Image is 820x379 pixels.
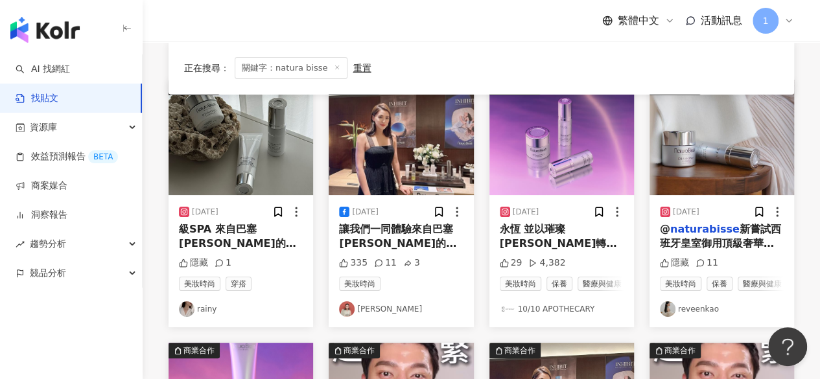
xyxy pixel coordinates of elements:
[500,257,522,270] div: 29
[489,80,634,195] img: post-image
[500,223,617,264] span: 永恆 並以璀璨[PERSON_NAME]轉瞬之美。 ⠀⠀
[738,277,787,291] span: 醫療與健康
[660,223,670,235] span: @
[169,80,313,195] button: 商業合作
[179,301,303,317] a: KOL Avatarrainy
[374,257,397,270] div: 11
[16,209,67,222] a: 洞察報告
[403,257,420,270] div: 3
[618,14,659,28] span: 繁體中文
[30,258,66,288] span: 競品分析
[664,344,696,357] div: 商業合作
[660,277,701,291] span: 美妝時尚
[528,257,565,270] div: 4,382
[353,63,371,73] div: 重置
[235,57,347,79] span: 關鍵字：natura bisse
[673,207,699,218] div: [DATE]
[339,257,368,270] div: 335
[184,63,229,73] span: 正在搜尋 ：
[660,301,675,317] img: KOL Avatar
[650,80,794,195] img: post-image
[179,257,208,270] div: 隱藏
[169,80,313,195] img: post-image
[16,150,118,163] a: 效益預測報告BETA
[500,301,515,317] img: KOL Avatar
[16,92,58,105] a: 找貼文
[513,207,539,218] div: [DATE]
[707,277,732,291] span: 保養
[696,257,718,270] div: 11
[10,17,80,43] img: logo
[546,277,572,291] span: 保養
[226,277,252,291] span: 穿搭
[768,327,807,366] iframe: Help Scout Beacon - Open
[179,301,194,317] img: KOL Avatar
[660,301,784,317] a: KOL Avatarreveenkao
[344,344,375,357] div: 商業合作
[660,257,689,270] div: 隱藏
[504,344,535,357] div: 商業合作
[329,80,473,195] button: 商業合作
[16,179,67,192] a: 商案媒合
[660,223,781,264] span: 新嘗試西班牙皇室御用頂級奢華護膚品牌
[489,80,634,195] button: 商業合作
[578,277,627,291] span: 醫療與健康
[670,223,740,235] mark: naturabisse
[701,14,742,27] span: 活動訊息
[500,301,624,317] a: KOL Avatar10/10 APOTHECARY
[30,229,66,258] span: 趨勢分析
[16,240,25,249] span: rise
[179,277,220,291] span: 美妝時尚
[179,223,296,264] span: 級SPA 來自巴塞[PERSON_NAME]的頂級奢華護膚品牌
[500,277,541,291] span: 美妝時尚
[339,301,355,317] img: KOL Avatar
[215,257,231,270] div: 1
[763,14,769,28] span: 1
[192,207,218,218] div: [DATE]
[339,301,463,317] a: KOL Avatar[PERSON_NAME]
[183,344,215,357] div: 商業合作
[16,63,70,76] a: searchAI 找網紅
[352,207,379,218] div: [DATE]
[339,277,381,291] span: 美妝時尚
[329,80,473,195] img: post-image
[339,223,456,264] span: 讓我們一同體驗來自巴塞[PERSON_NAME]的頂級保養品牌
[30,113,57,142] span: 資源庫
[650,80,794,195] button: 商業合作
